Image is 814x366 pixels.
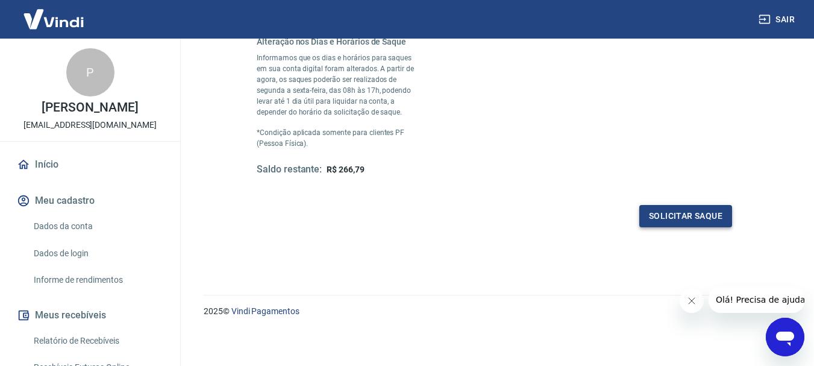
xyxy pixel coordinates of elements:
[29,241,166,266] a: Dados de login
[42,101,138,114] p: [PERSON_NAME]
[327,165,365,174] span: R$ 266,79
[14,188,166,214] button: Meu cadastro
[231,306,299,316] a: Vindi Pagamentos
[14,1,93,37] img: Vindi
[257,52,421,118] p: Informamos que os dias e horários para saques em sua conta digital foram alterados. A partir de a...
[709,286,804,313] iframe: Mensagem da empresa
[257,163,322,176] h5: Saldo restante:
[23,119,157,131] p: [EMAIL_ADDRESS][DOMAIN_NAME]
[66,48,114,96] div: P
[14,151,166,178] a: Início
[257,127,421,149] p: *Condição aplicada somente para clientes PF (Pessoa Física).
[639,205,732,227] button: Solicitar saque
[29,329,166,353] a: Relatório de Recebíveis
[766,318,804,356] iframe: Botão para abrir a janela de mensagens
[14,302,166,329] button: Meus recebíveis
[204,305,785,318] p: 2025 ©
[29,214,166,239] a: Dados da conta
[7,8,101,18] span: Olá! Precisa de ajuda?
[756,8,800,31] button: Sair
[29,268,166,292] a: Informe de rendimentos
[257,36,421,48] h6: Alteração nos Dias e Horários de Saque
[680,289,704,313] iframe: Fechar mensagem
